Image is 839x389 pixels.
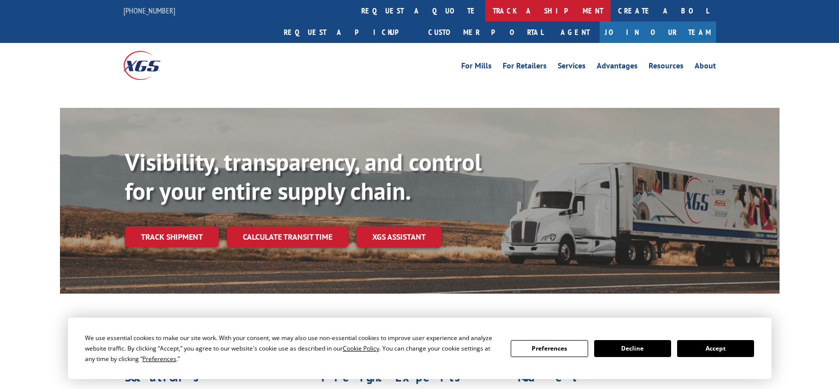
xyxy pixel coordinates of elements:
a: Agent [551,21,600,43]
span: Preferences [142,355,176,363]
a: Advantages [597,62,638,73]
a: Track shipment [125,226,219,247]
a: Request a pickup [276,21,421,43]
a: XGS ASSISTANT [356,226,442,248]
span: Cookie Policy [343,344,379,353]
a: [PHONE_NUMBER] [123,5,175,15]
button: Decline [594,340,671,357]
button: Accept [677,340,754,357]
a: About [695,62,716,73]
a: Customer Portal [421,21,551,43]
a: Resources [649,62,684,73]
button: Preferences [511,340,588,357]
div: Cookie Consent Prompt [68,318,772,379]
a: For Retailers [503,62,547,73]
a: Services [558,62,586,73]
a: Calculate transit time [227,226,348,248]
div: We use essential cookies to make our site work. With your consent, we may also use non-essential ... [85,333,499,364]
b: Visibility, transparency, and control for your entire supply chain. [125,146,482,206]
a: For Mills [461,62,492,73]
a: Join Our Team [600,21,716,43]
